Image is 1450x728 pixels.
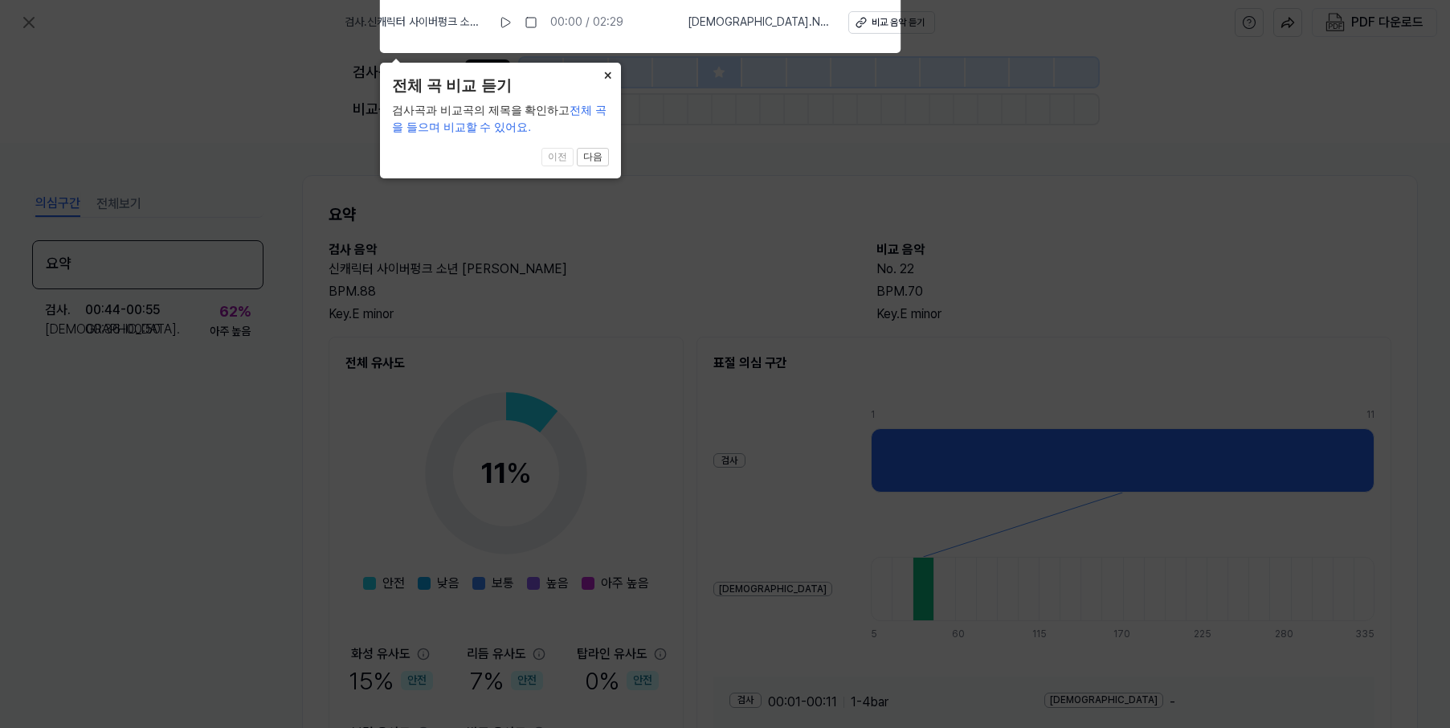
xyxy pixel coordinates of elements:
[345,14,486,31] span: 검사 . 신캐릭터 사이버펑크 소년 [PERSON_NAME]
[595,63,621,85] button: Close
[392,75,609,98] header: 전체 곡 비교 듣기
[872,16,925,30] div: 비교 음악 듣기
[392,102,609,136] div: 검사곡과 비교곡의 제목을 확인하고
[550,14,623,31] div: 00:00 / 02:29
[848,11,935,34] button: 비교 음악 듣기
[688,14,829,31] span: [DEMOGRAPHIC_DATA] . No. 22
[577,148,609,167] button: 다음
[392,104,607,133] span: 전체 곡을 들으며 비교할 수 있어요.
